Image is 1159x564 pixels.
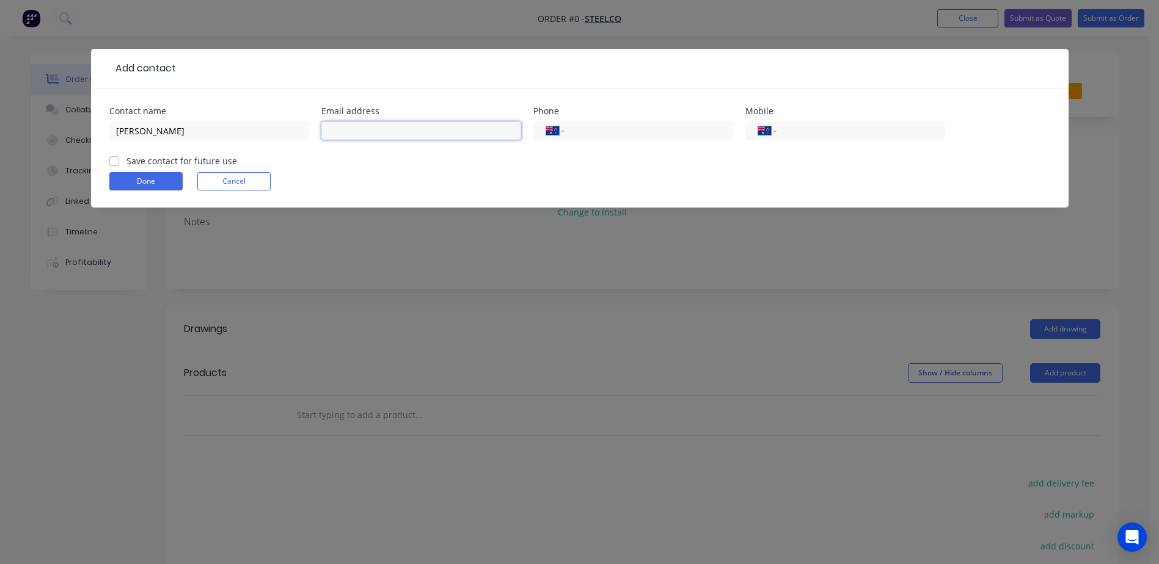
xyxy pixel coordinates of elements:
[321,107,521,115] div: Email address
[1117,522,1147,552] div: Open Intercom Messenger
[109,107,309,115] div: Contact name
[126,154,237,167] label: Save contact for future use
[533,107,733,115] div: Phone
[109,61,176,76] div: Add contact
[197,172,271,190] button: Cancel
[745,107,945,115] div: Mobile
[109,172,183,190] button: Done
